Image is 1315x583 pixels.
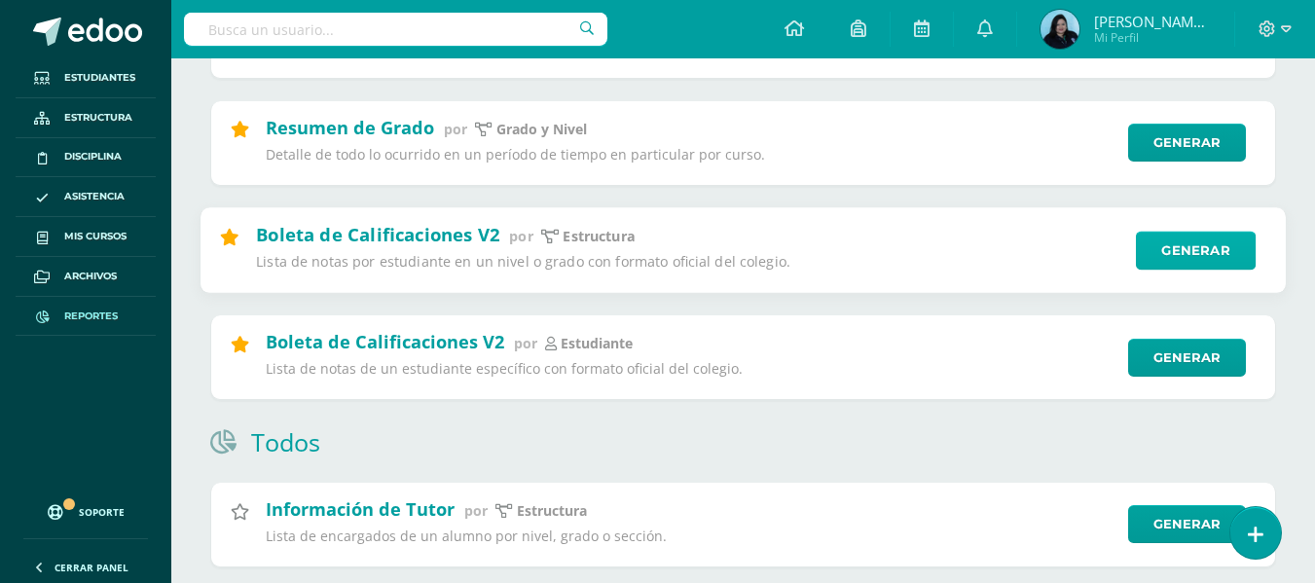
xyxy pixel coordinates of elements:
[64,229,127,244] span: Mis cursos
[64,269,117,284] span: Archivos
[251,425,320,458] h1: Todos
[16,217,156,257] a: Mis cursos
[16,297,156,337] a: Reportes
[1136,231,1256,270] a: Generar
[64,110,132,126] span: Estructura
[266,497,455,521] h2: Información de Tutor
[16,177,156,217] a: Asistencia
[64,70,135,86] span: Estudiantes
[55,561,128,574] span: Cerrar panel
[514,334,537,352] span: por
[64,189,125,204] span: Asistencia
[1041,10,1079,49] img: 7cb9ebd05b140000fdc9db502d26292e.png
[517,502,587,520] p: estructura
[256,253,1122,272] p: Lista de notas por estudiante en un nivel o grado con formato oficial del colegio.
[16,138,156,178] a: Disciplina
[561,335,633,352] p: estudiante
[1094,12,1211,31] span: [PERSON_NAME][DATE]
[23,486,148,533] a: Soporte
[16,257,156,297] a: Archivos
[64,309,118,324] span: Reportes
[266,146,1115,164] p: Detalle de todo lo ocurrido en un período de tiempo en particular por curso.
[266,360,1115,378] p: Lista de notas de un estudiante específico con formato oficial del colegio.
[256,222,499,245] h2: Boleta de Calificaciones V2
[16,98,156,138] a: Estructura
[266,330,504,353] h2: Boleta de Calificaciones V2
[1128,339,1246,377] a: Generar
[509,227,532,245] span: por
[184,13,607,46] input: Busca un usuario...
[16,58,156,98] a: Estudiantes
[563,228,634,246] p: Estructura
[496,121,587,138] p: Grado y Nivel
[79,505,125,519] span: Soporte
[1128,505,1246,543] a: Generar
[1128,124,1246,162] a: Generar
[266,528,1115,545] p: Lista de encargados de un alumno por nivel, grado o sección.
[64,149,122,164] span: Disciplina
[266,116,434,139] h2: Resumen de Grado
[1094,29,1211,46] span: Mi Perfil
[464,501,488,520] span: por
[444,120,467,138] span: por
